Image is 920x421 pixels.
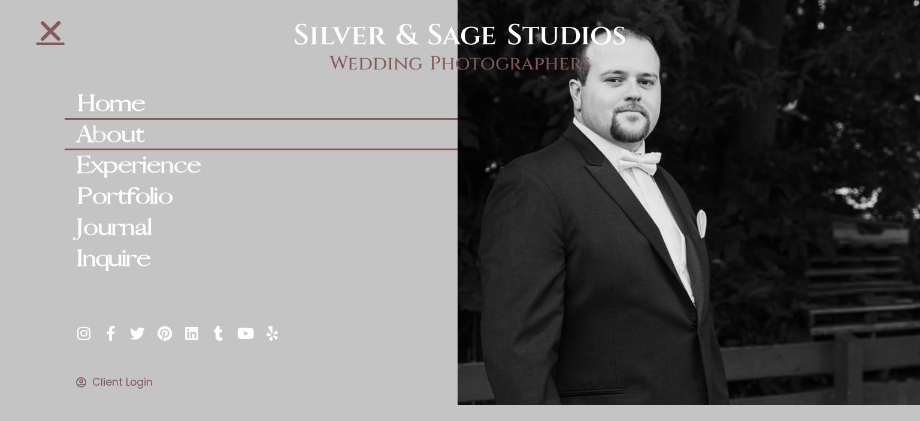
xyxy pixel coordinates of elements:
[89,376,153,389] span: Client Login
[65,120,458,151] a: About
[65,89,458,275] nav: Menu
[76,376,458,389] a: Client Login
[230,19,690,53] h2: Silver & Sage Studios
[65,89,458,120] a: Home
[230,53,690,75] h2: Wedding Photographers
[65,244,458,275] a: Inquire
[65,150,458,181] a: Experience
[37,17,65,45] a: Close
[65,213,458,244] a: Journal
[65,181,458,213] a: Portfolio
